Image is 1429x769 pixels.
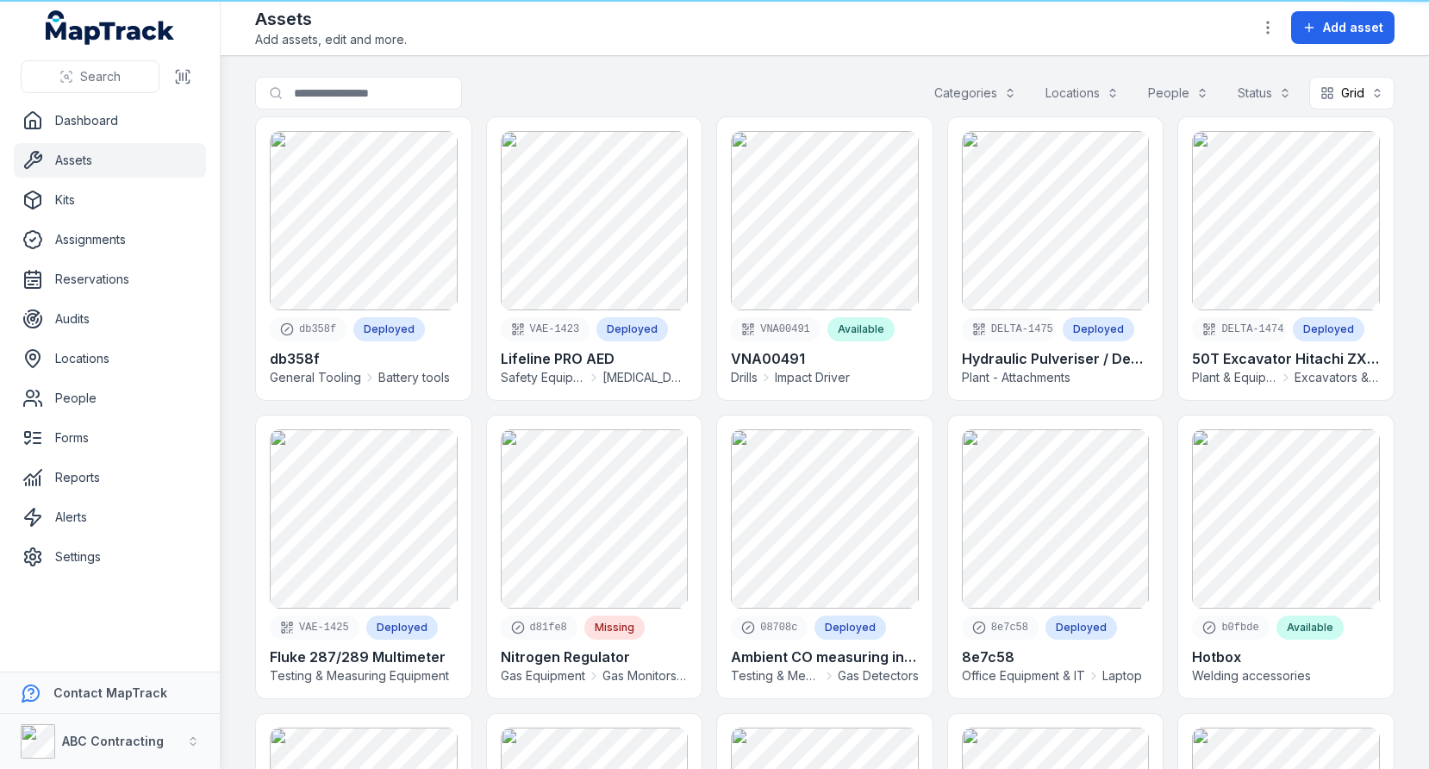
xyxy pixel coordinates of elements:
strong: Contact MapTrack [53,685,167,700]
a: Alerts [14,500,206,535]
a: Audits [14,302,206,336]
span: Add assets, edit and more. [255,31,407,48]
a: Reservations [14,262,206,297]
a: Reports [14,460,206,495]
button: Add asset [1291,11,1395,44]
a: MapTrack [46,10,175,45]
span: Add asset [1323,19,1383,36]
a: Assets [14,143,206,178]
strong: ABC Contracting [62,734,164,748]
a: Forms [14,421,206,455]
h2: Assets [255,7,407,31]
a: Locations [14,341,206,376]
a: People [14,381,206,416]
a: Kits [14,183,206,217]
a: Assignments [14,222,206,257]
button: Status [1226,77,1302,109]
button: Locations [1034,77,1130,109]
button: Search [21,60,159,93]
a: Dashboard [14,103,206,138]
button: Grid [1309,77,1395,109]
button: Categories [923,77,1027,109]
span: Search [80,68,121,85]
a: Settings [14,540,206,574]
button: People [1137,77,1220,109]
